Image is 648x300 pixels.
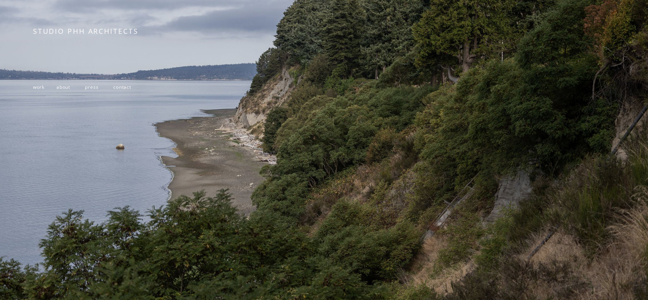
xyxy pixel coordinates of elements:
a: contact [113,84,131,90]
span: STUDIO PHH ARCHITECTS [33,27,139,36]
a: press [85,84,98,90]
a: work [33,84,45,90]
a: about [56,84,70,90]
